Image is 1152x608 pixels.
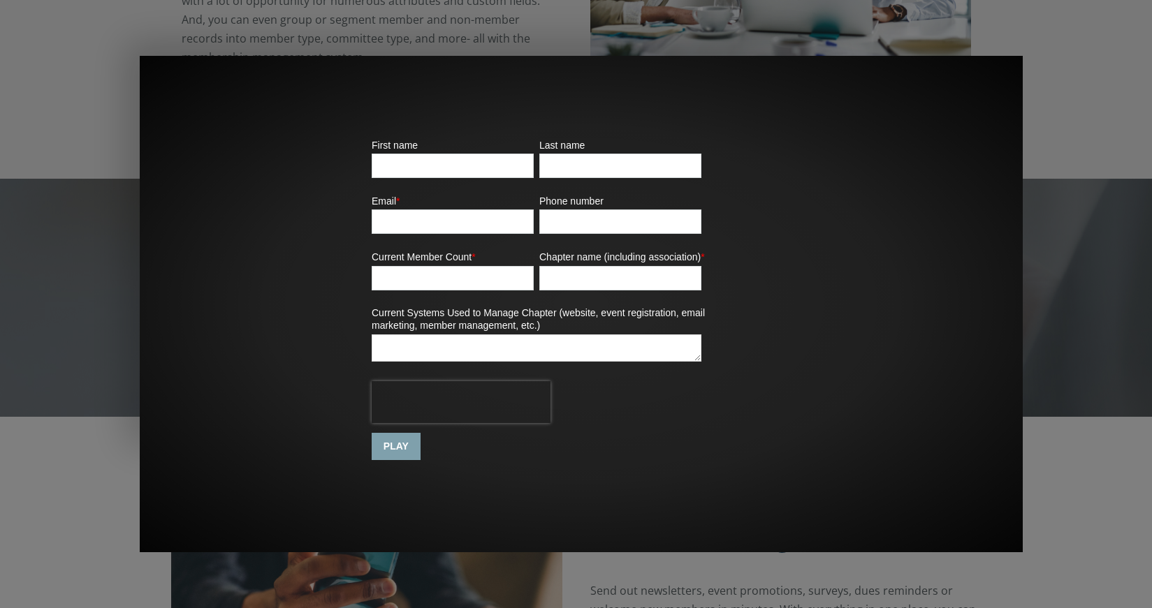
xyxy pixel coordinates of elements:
[539,251,701,262] span: Chapter name (including association)
[372,433,421,460] input: PLAY
[372,251,472,262] span: Current Member Count
[372,307,705,331] span: Current Systems Used to Manage Chapter (website, event registration, email marketing, member mana...
[372,381,551,423] iframe: reCAPTCHA
[372,140,418,151] span: First name
[539,195,604,207] span: Phone number
[539,140,585,151] span: Last name
[372,195,396,207] span: Email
